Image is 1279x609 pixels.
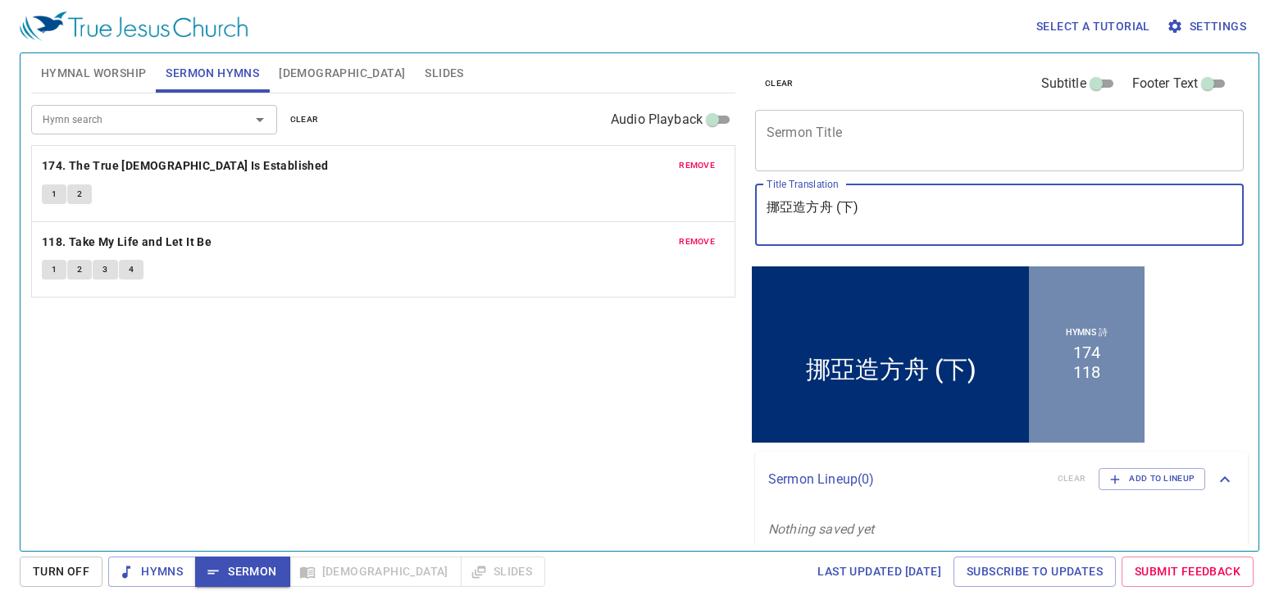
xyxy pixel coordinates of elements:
[767,199,1232,230] textarea: 挪亞造方舟 (下)
[669,156,725,175] button: remove
[280,110,329,130] button: clear
[817,561,941,582] span: Last updated [DATE]
[749,263,1148,446] iframe: from-child
[52,262,57,277] span: 1
[1122,557,1254,587] a: Submit Feedback
[77,262,82,277] span: 2
[1135,561,1240,582] span: Submit Feedback
[1030,11,1157,42] button: Select a tutorial
[42,232,215,252] button: 118. Take My Life and Let It Be
[811,557,948,587] a: Last updated [DATE]
[121,561,183,582] span: Hymns
[108,557,196,587] button: Hymns
[768,521,875,537] i: Nothing saved yet
[755,452,1248,506] div: Sermon Lineup(0)clearAdd to Lineup
[967,561,1103,582] span: Subscribe to Updates
[1099,468,1205,489] button: Add to Lineup
[195,557,289,587] button: Sermon
[1163,11,1253,42] button: Settings
[42,156,331,176] button: 174. The True [DEMOGRAPHIC_DATA] Is Established
[279,63,405,84] span: [DEMOGRAPHIC_DATA]
[425,63,463,84] span: Slides
[33,561,89,582] span: Turn Off
[67,184,92,204] button: 2
[42,156,329,176] b: 174. The True [DEMOGRAPHIC_DATA] Is Established
[77,187,82,202] span: 2
[166,63,259,84] span: Sermon Hymns
[42,260,66,280] button: 1
[290,112,319,127] span: clear
[93,260,117,280] button: 3
[1036,16,1150,37] span: Select a tutorial
[41,63,147,84] span: Hymnal Worship
[669,232,725,252] button: remove
[755,74,803,93] button: clear
[119,260,143,280] button: 4
[248,108,271,131] button: Open
[1170,16,1246,37] span: Settings
[765,76,794,91] span: clear
[20,11,248,41] img: True Jesus Church
[42,232,212,252] b: 118. Take My Life and Let It Be
[768,470,1045,489] p: Sermon Lineup ( 0 )
[42,184,66,204] button: 1
[1109,471,1195,486] span: Add to Lineup
[129,262,134,277] span: 4
[102,262,107,277] span: 3
[611,110,703,130] span: Audio Playback
[679,158,715,173] span: remove
[20,557,102,587] button: Turn Off
[208,561,276,582] span: Sermon
[1041,74,1086,93] span: Subtitle
[52,187,57,202] span: 1
[954,557,1116,587] a: Subscribe to Updates
[67,260,92,280] button: 2
[1132,74,1199,93] span: Footer Text
[679,234,715,249] span: remove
